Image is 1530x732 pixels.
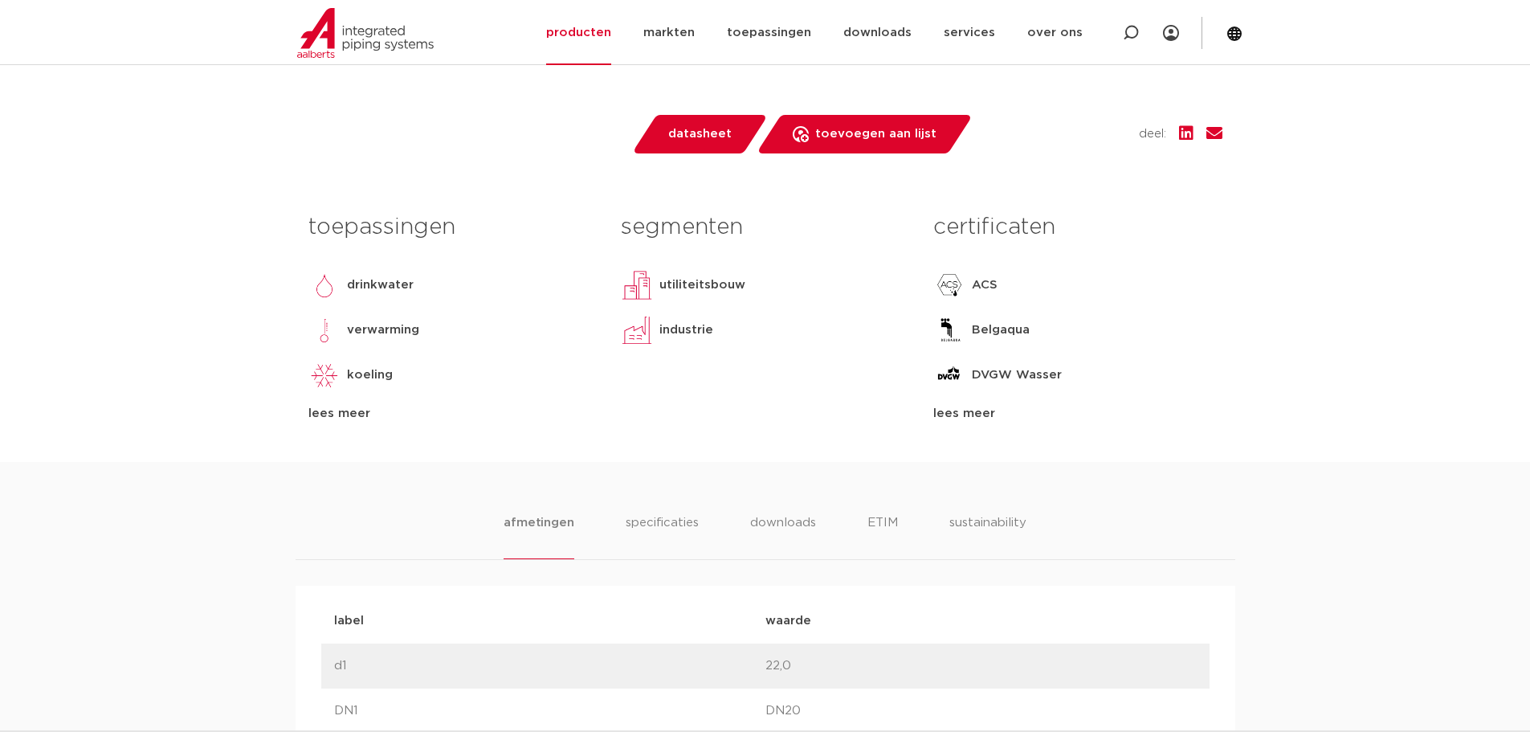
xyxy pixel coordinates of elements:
[668,121,732,147] span: datasheet
[308,211,597,243] h3: toepassingen
[621,314,653,346] img: industrie
[933,404,1222,423] div: lees meer
[626,513,699,559] li: specificaties
[750,513,816,559] li: downloads
[308,404,597,423] div: lees meer
[308,269,341,301] img: drinkwater
[867,513,898,559] li: ETIM
[972,276,998,295] p: ACS
[949,513,1026,559] li: sustainability
[308,314,341,346] img: verwarming
[933,314,965,346] img: Belgaqua
[765,701,1197,721] p: DN20
[631,115,768,153] a: datasheet
[765,611,1197,631] p: waarde
[933,269,965,301] img: ACS
[621,211,909,243] h3: segmenten
[334,701,765,721] p: DN1
[659,321,713,340] p: industrie
[765,656,1197,676] p: 22,0
[347,321,419,340] p: verwarming
[659,276,745,295] p: utiliteitsbouw
[334,656,765,676] p: d1
[621,269,653,301] img: utiliteitsbouw
[933,211,1222,243] h3: certificaten
[1139,125,1166,144] span: deel:
[933,359,965,391] img: DVGW Wasser
[347,366,393,385] p: koeling
[504,513,573,559] li: afmetingen
[815,121,936,147] span: toevoegen aan lijst
[972,321,1030,340] p: Belgaqua
[334,611,765,631] p: label
[347,276,414,295] p: drinkwater
[308,359,341,391] img: koeling
[972,366,1062,385] p: DVGW Wasser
